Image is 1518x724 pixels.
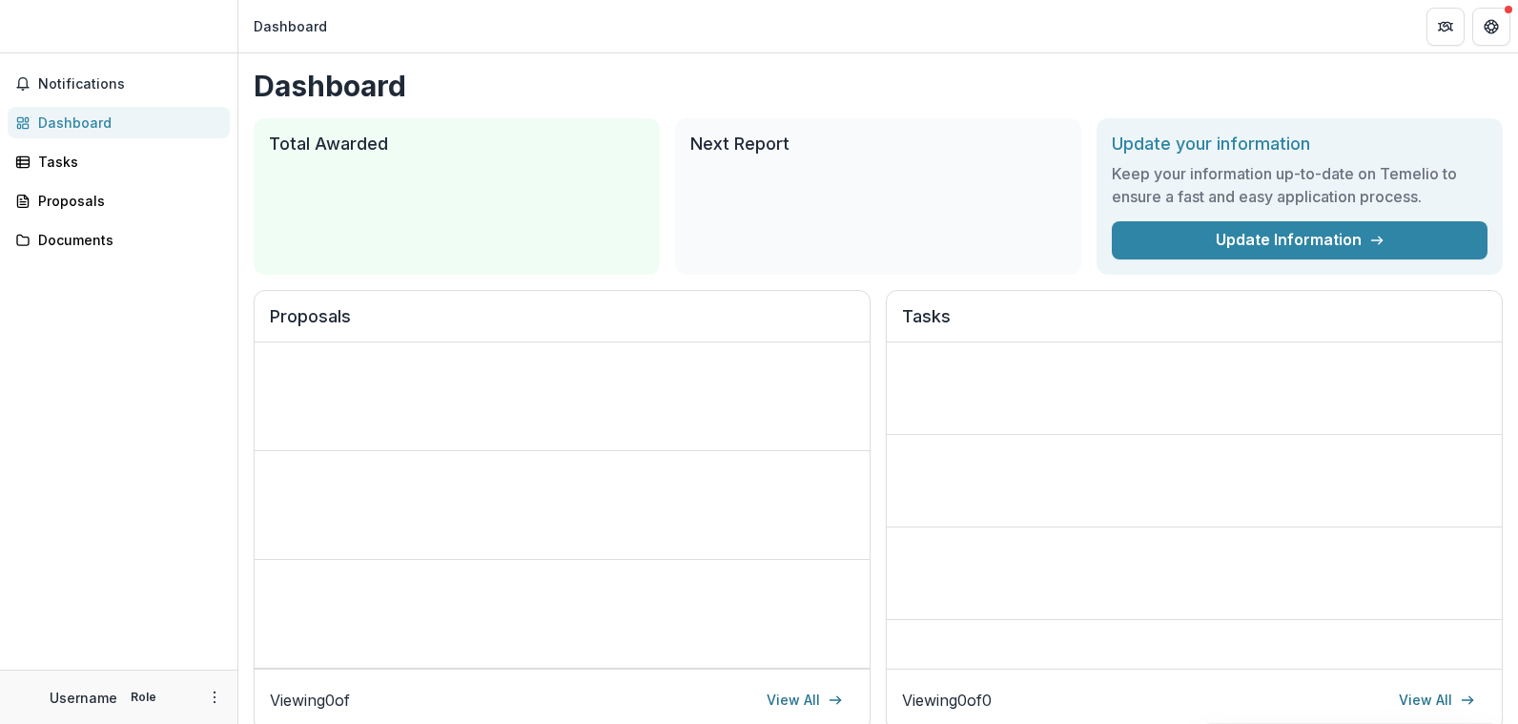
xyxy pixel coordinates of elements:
[38,76,222,93] span: Notifications
[254,16,327,36] div: Dashboard
[755,685,854,715] a: View All
[8,69,230,99] button: Notifications
[1472,8,1510,46] button: Get Help
[902,306,1487,342] h2: Tasks
[8,224,230,256] a: Documents
[270,306,854,342] h2: Proposals
[1112,221,1487,259] a: Update Information
[1112,162,1487,208] h3: Keep your information up-to-date on Temelio to ensure a fast and easy application process.
[203,686,226,709] button: More
[8,107,230,138] a: Dashboard
[8,185,230,217] a: Proposals
[38,191,215,211] div: Proposals
[690,134,1066,155] h2: Next Report
[1387,685,1487,715] a: View All
[246,12,335,40] nav: breadcrumb
[269,134,645,155] h2: Total Awarded
[38,152,215,172] div: Tasks
[1112,134,1487,155] h2: Update your information
[38,230,215,250] div: Documents
[1426,8,1465,46] button: Partners
[254,69,1503,103] h1: Dashboard
[8,146,230,177] a: Tasks
[270,689,350,712] p: Viewing 0 of
[50,688,117,708] p: Username
[125,689,162,706] p: Role
[902,689,992,712] p: Viewing 0 of 0
[38,113,215,133] div: Dashboard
